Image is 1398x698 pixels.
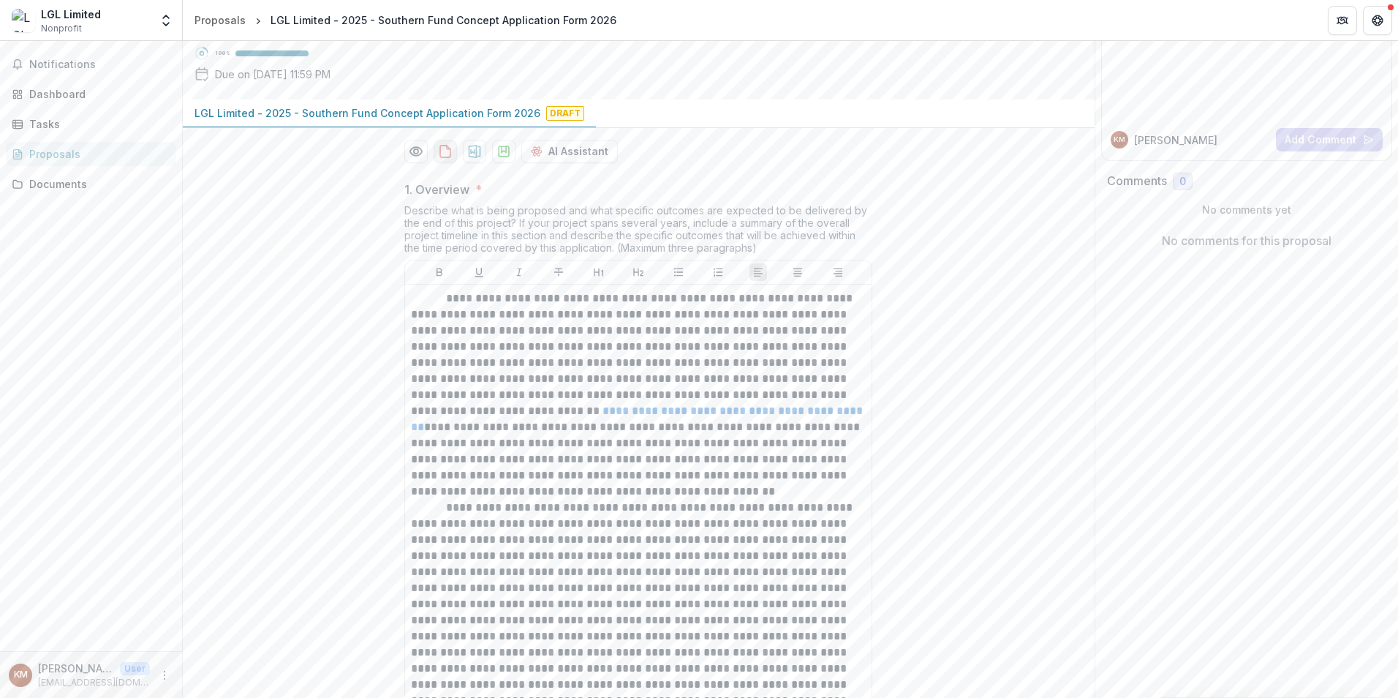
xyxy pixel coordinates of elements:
div: LGL Limited - 2025 - Southern Fund Concept Application Form 2026 [271,12,616,28]
button: Strike [550,263,567,281]
button: Italicize [510,263,528,281]
div: Documents [29,176,165,192]
p: [PERSON_NAME] [38,661,114,676]
span: Notifications [29,59,170,71]
a: Tasks [6,112,176,136]
p: 1. Overview [404,181,469,198]
span: Draft [546,106,584,121]
button: Heading 1 [590,263,608,281]
span: Nonprofit [41,22,82,35]
button: Partners [1328,6,1357,35]
div: Proposals [29,146,165,162]
button: More [156,667,173,684]
a: Proposals [189,10,252,31]
button: Bold [431,263,448,281]
p: No comments yet [1107,202,1387,217]
div: LGL Limited [41,7,101,22]
div: Tasks [29,116,165,132]
nav: breadcrumb [189,10,622,31]
button: Notifications [6,53,176,76]
p: LGL Limited - 2025 - Southern Fund Concept Application Form 2026 [194,105,540,121]
button: Heading 2 [630,263,647,281]
p: [EMAIL_ADDRESS][DOMAIN_NAME] [38,676,150,689]
a: Documents [6,172,176,196]
button: Align Right [829,263,847,281]
button: Align Left [749,263,767,281]
a: Proposals [6,142,176,166]
button: Get Help [1363,6,1392,35]
button: Ordered List [709,263,727,281]
button: Add Comment [1276,128,1383,151]
h2: Comments [1107,174,1167,188]
span: 0 [1179,176,1186,188]
img: LGL Limited [12,9,35,32]
button: download-proposal [463,140,486,163]
p: No comments for this proposal [1162,232,1331,249]
button: download-proposal [492,140,515,163]
div: Describe what is being proposed and what specific outcomes are expected to be delivered by the en... [404,204,872,260]
button: download-proposal [434,140,457,163]
button: Open entity switcher [156,6,176,35]
div: Kaitlyn Manishin [1114,136,1125,143]
p: User [120,662,150,675]
button: Underline [470,263,488,281]
button: Bullet List [670,263,687,281]
p: Due on [DATE] 11:59 PM [215,67,330,82]
div: Proposals [194,12,246,28]
button: AI Assistant [521,140,618,163]
p: 100 % [215,48,230,59]
a: Dashboard [6,82,176,106]
div: Kaitlyn Manishin [14,670,28,680]
div: Dashboard [29,86,165,102]
button: Align Center [789,263,806,281]
button: Preview 6c322723-0d43-4fc2-b831-ca5c9b06bcc8-0.pdf [404,140,428,163]
p: [PERSON_NAME] [1134,132,1217,148]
